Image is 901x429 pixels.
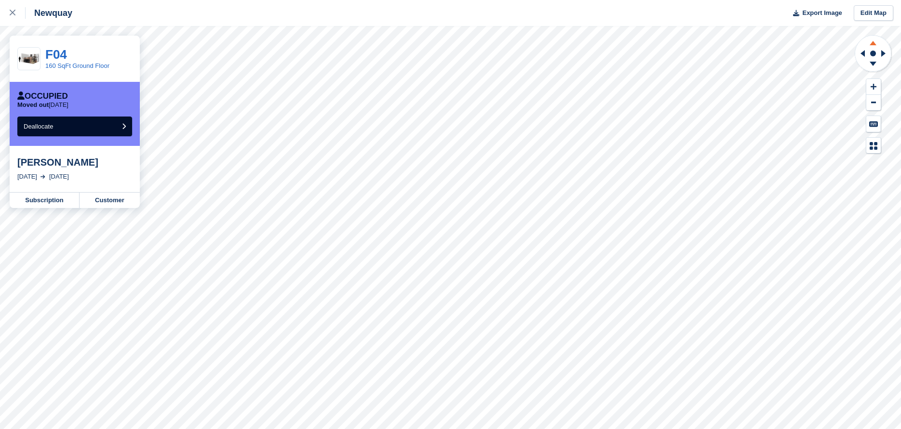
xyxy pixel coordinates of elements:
[17,172,37,182] div: [DATE]
[45,47,67,62] a: F04
[866,138,881,154] button: Map Legend
[802,8,842,18] span: Export Image
[17,91,68,101] div: Occupied
[49,172,69,182] div: [DATE]
[17,156,132,168] div: [PERSON_NAME]
[866,116,881,132] button: Keyboard Shortcuts
[40,175,45,179] img: arrow-right-light-icn-cde0832a797a2874e46488d9cf13f60e5c3a73dbe684e267c42b8395dfbc2abf.svg
[45,62,109,69] a: 160 SqFt Ground Floor
[10,193,80,208] a: Subscription
[26,7,72,19] div: Newquay
[866,79,881,95] button: Zoom In
[787,5,842,21] button: Export Image
[854,5,893,21] a: Edit Map
[866,95,881,111] button: Zoom Out
[17,101,49,108] span: Moved out
[17,117,132,136] button: Deallocate
[24,123,53,130] span: Deallocate
[17,101,68,109] p: [DATE]
[18,51,40,67] img: 150-sqft-unit.jpg
[80,193,140,208] a: Customer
